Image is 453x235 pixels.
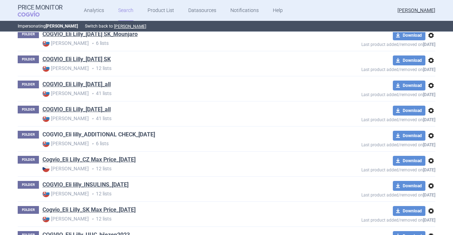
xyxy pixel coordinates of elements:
p: 12 lists [42,65,310,72]
strong: [PERSON_NAME] [42,140,89,147]
a: COGVIO_Eli Lilly_[DATE]_all [42,106,111,113]
p: FOLDER [18,106,39,113]
strong: [PERSON_NAME] [42,115,89,122]
strong: Price Monitor [18,4,63,11]
p: 41 lists [42,115,310,122]
button: Download [393,131,425,141]
button: Download [393,206,425,216]
a: Cogvio_Eli Lilly_SK Max Price_[DATE] [42,206,136,214]
i: • [89,115,96,122]
img: SK [42,115,50,122]
h1: COGVIO_Eli Lilly_18.03.2025 SK_Mounjaro [42,30,138,40]
img: SK [42,40,50,47]
p: FOLDER [18,131,39,139]
strong: [PERSON_NAME] [42,40,89,47]
p: FOLDER [18,55,39,63]
h1: COGVIO_Eli lilly_INSULINS_06.10.2025 [42,181,128,190]
button: Download [393,106,425,116]
img: SK [42,140,50,147]
h1: COGVIO_Eli lilly_ADDITIONAL CHECK_06.10.2025 [42,131,155,140]
img: SK [42,90,50,97]
p: 12 lists [42,190,310,198]
p: Last product added/removed on [310,40,435,47]
i: • [89,40,96,47]
p: FOLDER [18,30,39,38]
p: Last product added/removed on [310,116,435,122]
p: Last product added/removed on [310,141,435,147]
a: COGVIO_Eli Lilly_[DATE]_all [42,81,111,88]
strong: [DATE] [423,142,435,147]
button: Download [393,30,425,40]
p: Impersonating Switch back to [18,21,435,31]
i: • [89,165,96,172]
img: SK [42,215,50,222]
strong: [DATE] [423,117,435,122]
p: Last product added/removed on [310,191,435,198]
strong: [PERSON_NAME] [42,190,89,197]
button: Download [393,181,425,191]
strong: [DATE] [423,218,435,223]
a: COGVIO_Eli Lilly_[DATE] SK [42,55,111,63]
p: FOLDER [18,206,39,214]
a: COGVIO_Eli lilly_INSULINS_[DATE] [42,181,128,189]
strong: [PERSON_NAME] [46,24,78,29]
p: 6 lists [42,40,310,47]
strong: [PERSON_NAME] [42,165,89,172]
strong: [PERSON_NAME] [42,65,89,72]
i: • [89,216,96,223]
i: • [89,90,96,97]
strong: [DATE] [423,92,435,97]
button: Download [393,81,425,90]
button: Download [393,156,425,166]
strong: [DATE] [423,42,435,47]
p: FOLDER [18,156,39,164]
i: • [89,140,96,147]
strong: [PERSON_NAME] [42,215,89,222]
p: Last product added/removed on [310,90,435,97]
p: Last product added/removed on [310,216,435,223]
strong: [PERSON_NAME] [42,90,89,97]
img: SK [42,190,50,197]
i: • [89,190,96,198]
p: 41 lists [42,90,310,97]
img: CZ [42,165,50,172]
p: FOLDER [18,181,39,189]
h1: COGVIO_Eli Lilly_4.11.2024 SK [42,55,111,65]
p: 12 lists [42,165,310,172]
strong: [DATE] [423,168,435,172]
a: Cogvio_Eli Lilly_CZ Max Price_[DATE] [42,156,136,164]
a: COGVIO_Eli Lilly_[DATE] SK_Mounjaro [42,30,138,38]
h1: COGVIO_Eli Lilly_5.10.2022_all [42,81,111,90]
p: 12 lists [42,215,310,223]
a: Price MonitorCOGVIO [18,4,63,17]
p: 6 lists [42,140,310,147]
p: Last product added/removed on [310,65,435,72]
i: • [89,65,96,72]
button: [PERSON_NAME] [114,24,146,29]
button: Download [393,55,425,65]
p: Last product added/removed on [310,166,435,172]
span: COGVIO [18,11,50,17]
h1: Cogvio_Eli Lilly_CZ Max Price_10.1.2024 [42,156,136,165]
h1: Cogvio_Eli Lilly_SK Max Price_5.2.2024 [42,206,136,215]
h1: COGVIO_Eli Lilly_8.3.2023_all [42,106,111,115]
strong: [DATE] [423,67,435,72]
strong: [DATE] [423,193,435,198]
p: FOLDER [18,81,39,88]
img: SK [42,65,50,72]
a: COGVIO_Eli lilly_ADDITIONAL CHECK_[DATE] [42,131,155,139]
